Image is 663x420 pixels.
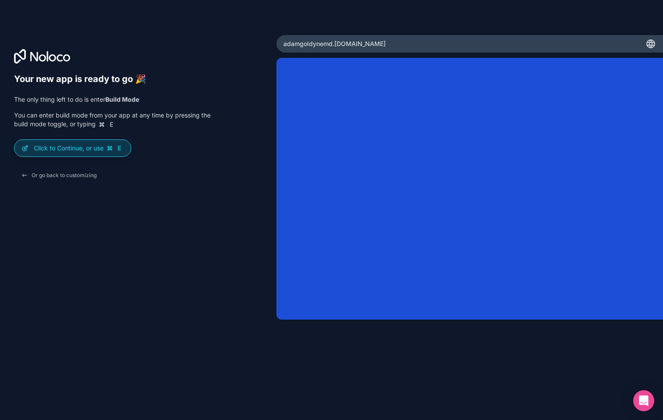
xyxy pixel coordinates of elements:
[14,74,211,85] h6: Your new app is ready to go 🎉
[116,145,123,152] span: E
[14,95,211,104] p: The only thing left to do is enter
[108,121,115,128] span: E
[105,96,139,103] strong: Build Mode
[14,111,211,129] p: You can enter build mode from your app at any time by pressing the build mode toggle, or typing
[14,167,104,183] button: Or go back to customizing
[633,390,654,411] div: Open Intercom Messenger
[276,58,663,320] iframe: App Preview
[283,39,386,48] span: adamgoldynemd .[DOMAIN_NAME]
[34,144,124,153] p: Click to Continue, or use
